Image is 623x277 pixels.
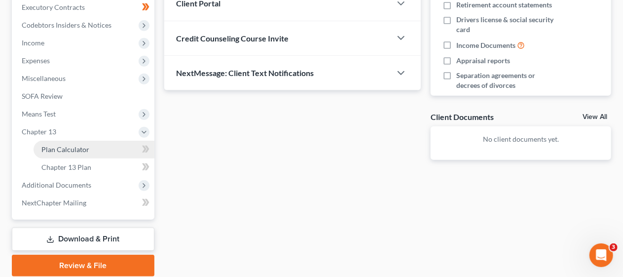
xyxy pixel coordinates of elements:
[12,255,154,277] a: Review & File
[456,71,557,90] span: Separation agreements or decrees of divorces
[456,15,557,35] span: Drivers license & social security card
[34,141,154,158] a: Plan Calculator
[22,39,44,47] span: Income
[22,92,63,100] span: SOFA Review
[22,56,50,65] span: Expenses
[22,21,111,29] span: Codebtors Insiders & Notices
[34,158,154,176] a: Chapter 13 Plan
[610,243,618,251] span: 3
[176,34,289,43] span: Credit Counseling Course Invite
[456,40,515,50] span: Income Documents
[22,181,91,189] span: Additional Documents
[22,74,66,82] span: Miscellaneous
[14,87,154,105] a: SOFA Review
[583,114,607,120] a: View All
[14,194,154,212] a: NextChapter Mailing
[22,110,56,118] span: Means Test
[41,145,89,154] span: Plan Calculator
[456,56,510,66] span: Appraisal reports
[41,163,91,171] span: Chapter 13 Plan
[589,243,613,267] iframe: Intercom live chat
[22,3,85,11] span: Executory Contracts
[12,228,154,251] a: Download & Print
[439,134,603,144] p: No client documents yet.
[22,198,86,207] span: NextChapter Mailing
[22,127,56,136] span: Chapter 13
[176,68,314,78] span: NextMessage: Client Text Notifications
[431,112,494,122] div: Client Documents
